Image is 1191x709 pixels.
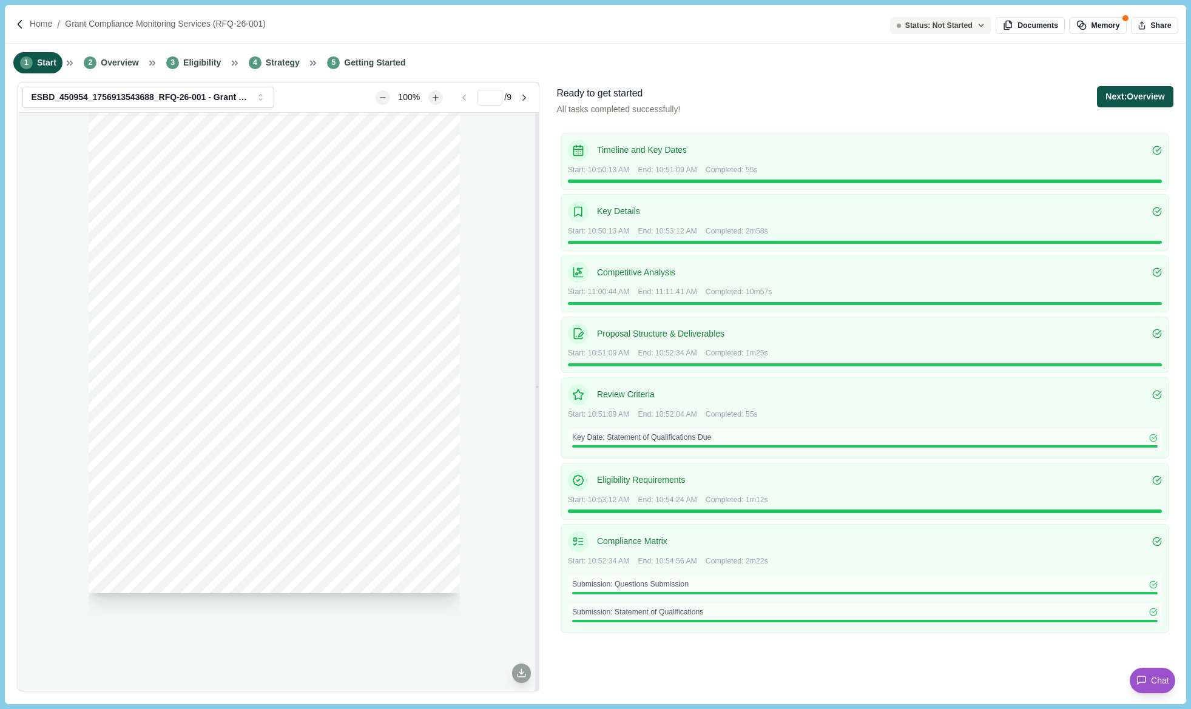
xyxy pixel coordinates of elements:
[556,103,680,116] p: All tasks completed successfully!
[143,411,396,418] span: protective gear, fire trucks, and other needs critical to sustaining rural fire protection in
[638,226,697,237] span: End: 10:53:12 AM
[706,165,758,176] span: Completed: 55s
[143,278,432,285] span: Pursuant to Chapter 2254, Subchapter A, [US_STATE] Government Code, the [US_STATE] A&M
[706,226,768,237] span: Completed: 2m58s
[143,395,391,402] span: category grant program that supports approximately 1,474 volunteer fire departments
[143,453,383,460] span: existing staff capacity. This contract would be used only if internal capabilities are
[597,474,1152,486] p: Eligibility Requirements
[556,86,680,101] div: Ready to get started
[428,90,443,105] button: Zoom in
[143,286,394,293] span: Forest Service “TFS” is requesting statements of qualifications from accounting firms
[143,369,152,377] span: 1.0
[568,409,629,420] span: Start: 10:51:09 AM
[143,386,411,394] span: The [US_STATE] A&M Forest Service “TFS” administers the RVFDAP, a complex, multi-
[597,144,1152,156] p: Timeline and Key Dates
[22,87,274,108] button: ESBD_450954_1756913543688_RFQ-26-001 - Grant Compliance Monitoring Services (2).pdf
[143,353,170,360] span: Services.
[453,90,474,105] button: Go to previous page
[31,92,251,102] div: ESBD_450954_1756913543688_RFQ-26-001 - Grant Compliance Monitoring Services (2).pdf
[166,56,179,69] span: 3
[143,479,403,486] span: The purpose of this RFQ is to identify a qualified Firm that can provide trained personnel
[568,226,629,237] span: Start: 10:50:13 AM
[344,56,405,69] span: Getting Started
[143,445,401,452] span: is seeking to assess the potential value of contracting with a qualified vendor to augment
[89,113,469,690] div: grid
[255,187,293,194] span: RFQ-26-001
[597,388,1152,401] p: Review Criteria
[160,369,260,377] span: Who We Are / Service Objective
[143,503,387,511] span: administrative review of reimbursement documents, communicate directly with fire
[249,56,261,69] span: 4
[30,18,52,30] a: Home
[143,311,383,318] span: pool of vendors to provide these services for TFS. Accounting Firms are invited to
[143,462,172,469] span: exceeded.
[20,56,33,69] span: 1
[143,294,389,301] span: “Firm(s)” who are qualified to conduct grant compliance monitoring services for the
[568,556,629,567] span: Start: 10:52:34 AM
[143,512,387,519] span: departments, and ensure all reimbursement packages meet TFS requirements before
[568,348,629,359] span: Start: 10:51:09 AM
[597,205,1152,218] p: Key Details
[706,287,772,298] span: Completed: 10m57s
[504,91,511,104] span: / 9
[638,495,697,506] span: End: 10:54:24 AM
[638,409,697,420] span: End: 10:52:04 AM
[143,495,363,502] span: under the RVFDAP. These personnel must be able to perform financial and
[638,348,697,359] span: End: 10:52:34 AM
[568,287,629,298] span: Start: 11:00:44 AM
[392,91,426,104] div: 100%
[638,165,697,176] span: End: 10:51:09 AM
[143,320,334,327] span: submit written qualifications for possible selection consideration.
[143,403,390,411] span: across the state. The program provides pass-through funding for equipment, training,
[143,487,388,494] span: to assist TFS with processing reimbursement requests submitted by fire departments
[15,19,25,30] img: Forward slash icon
[200,216,316,223] span: OPENING DATE: [DATE] 2:00 P.M.
[143,520,215,528] span: submission for payment.
[376,90,390,105] button: Zoom out
[37,56,56,69] span: Start
[706,495,768,506] span: Completed: 1m12s
[597,266,1152,279] p: Competitive Analysis
[258,565,289,571] span: Page 1 of 9
[143,252,394,260] span: minimum scope of services required, and information to aid in preparing a response to
[706,409,758,420] span: Completed: 55s
[327,56,340,69] span: 5
[597,328,1152,340] p: Proposal Structure & Deliverables
[101,56,138,69] span: Overview
[143,244,376,251] span: This Request for Qualifications “RFQ” provides information on the request, the
[513,90,535,105] button: Go to next page
[1151,674,1169,687] span: Chat
[568,165,629,176] span: Start: 10:50:13 AM
[1097,86,1173,107] button: Next:Overview
[266,56,300,69] span: Strategy
[143,303,393,310] span: Rural Volunteer Fire Department Assistance Program “RVFDAP”. TFS may create a
[52,19,65,30] img: Forward slash icon
[597,535,1152,548] p: Compliance Matrix
[706,556,768,567] span: Completed: 2m22s
[143,420,185,427] span: [US_STATE].
[568,495,629,506] span: Start: 10:53:12 AM
[232,176,316,183] span: Request For Qualifications
[143,261,172,268] span: this RFQ.
[572,579,689,590] span: Submission: Questions Submission
[211,158,357,166] span: [US_STATE] A&M FOREST SERVICE
[190,201,359,209] span: GRANT COMPLIANCE MONITORING SERVICES
[1130,668,1175,693] button: Chat
[183,56,221,69] span: Eligibility
[572,432,711,443] span: Key Date: Statement of Qualifications Due
[572,607,704,618] span: Submission: Statement of Qualifications
[638,556,697,567] span: End: 10:54:56 AM
[143,344,385,352] span: perform the contracted services/duties requested below under section 2.0, Scope of
[638,287,697,298] span: End: 11:11:41 AM
[143,437,405,444] span: In response to increased legislative appropriations and rising reimbursement volume, TFS
[84,56,96,69] span: 2
[706,348,768,359] span: Completed: 1m25s
[65,18,266,30] a: Grant Compliance Monitoring Services (RFQ-26-001)
[143,336,396,343] span: Successfully qualified Firms will, under TFS coordination, work with key personnel to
